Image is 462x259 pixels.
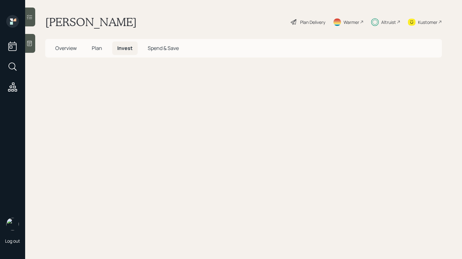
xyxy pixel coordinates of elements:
[117,45,133,52] span: Invest
[418,19,437,25] div: Kustomer
[344,19,359,25] div: Warmer
[55,45,77,52] span: Overview
[5,238,20,244] div: Log out
[45,15,137,29] h1: [PERSON_NAME]
[381,19,396,25] div: Altruist
[300,19,325,25] div: Plan Delivery
[92,45,102,52] span: Plan
[6,218,19,230] img: retirable_logo.png
[148,45,179,52] span: Spend & Save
